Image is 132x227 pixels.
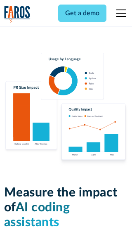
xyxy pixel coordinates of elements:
[111,3,128,23] div: menu
[58,5,106,22] a: Get a demo
[4,53,128,166] img: Charts tracking GitHub Copilot's usage and impact on velocity and quality
[4,6,31,23] a: home
[4,6,31,23] img: Logo of the analytics and reporting company Faros.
